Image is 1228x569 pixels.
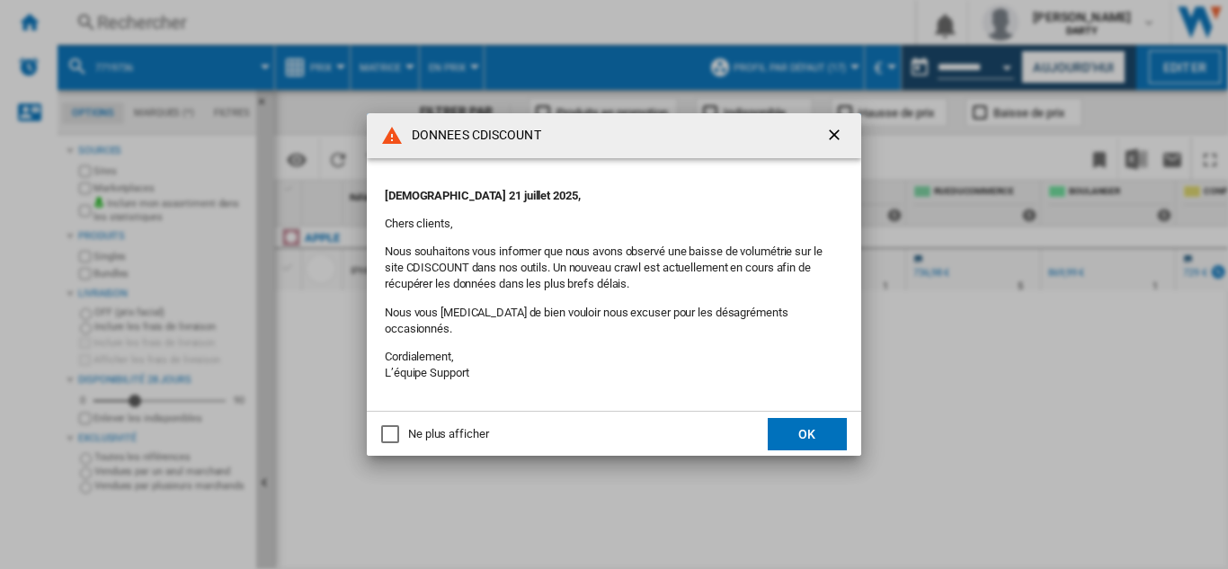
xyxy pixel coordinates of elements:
p: Nous vous [MEDICAL_DATA] de bien vouloir nous excuser pour les désagréments occasionnés. [385,305,843,337]
strong: [DEMOGRAPHIC_DATA] 21 juillet 2025, [385,189,581,202]
md-dialog: DONNEES CDISCOUNT ... [367,113,861,457]
p: Cordialement, L’équipe Support [385,349,843,381]
button: OK [768,418,847,450]
md-checkbox: Ne plus afficher [381,426,488,443]
p: Nous souhaitons vous informer que nous avons observé une baisse de volumétrie sur le site CDISCOU... [385,244,843,293]
div: Ne plus afficher [408,426,488,442]
p: Chers clients, [385,216,843,232]
button: getI18NText('BUTTONS.CLOSE_DIALOG') [818,118,854,154]
ng-md-icon: getI18NText('BUTTONS.CLOSE_DIALOG') [825,126,847,147]
h4: DONNEES CDISCOUNT [403,127,541,145]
